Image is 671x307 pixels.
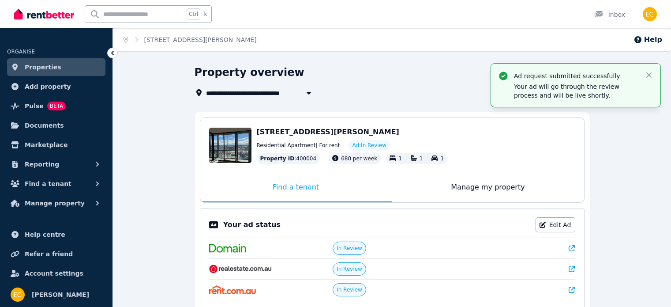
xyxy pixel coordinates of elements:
img: RealEstate.com.au [209,265,272,273]
button: Help [634,34,662,45]
span: 1 [440,155,444,162]
span: Help centre [25,229,65,240]
a: Refer a friend [7,245,105,263]
span: Properties [25,62,61,72]
button: Manage property [7,194,105,212]
span: Reporting [25,159,59,170]
span: [STREET_ADDRESS][PERSON_NAME] [257,128,399,136]
button: Find a tenant [7,175,105,193]
a: PulseBETA [7,97,105,115]
a: Edit Ad [536,217,575,232]
span: Find a tenant [25,178,71,189]
img: Rent.com.au [209,285,256,294]
span: Residential Apartment | For rent [257,142,340,149]
button: Reporting [7,155,105,173]
span: In Review [337,245,362,252]
div: Find a tenant [200,173,392,202]
span: Refer a friend [25,249,73,259]
h1: Property overview [195,65,304,80]
span: Pulse [25,101,44,111]
span: ORGANISE [7,49,35,55]
span: In Review [337,265,362,273]
span: Ctrl [187,8,200,20]
nav: Breadcrumb [113,28,267,51]
span: In Review [337,286,362,293]
img: Domain.com.au [209,244,246,253]
span: Marketplace [25,140,67,150]
span: Documents [25,120,64,131]
div: Manage my property [392,173,584,202]
span: BETA [47,102,66,110]
a: Account settings [7,265,105,282]
img: Eva Chang [643,7,657,21]
iframe: Intercom live chat [641,277,662,298]
span: Manage property [25,198,85,208]
a: Properties [7,58,105,76]
span: 1 [420,155,423,162]
span: k [204,11,207,18]
span: Property ID [260,155,295,162]
div: Inbox [594,10,625,19]
a: [STREET_ADDRESS][PERSON_NAME] [144,36,257,43]
a: Add property [7,78,105,95]
span: [PERSON_NAME] [32,289,89,300]
a: Help centre [7,226,105,243]
span: 680 per week [341,155,377,162]
p: Your ad status [223,220,281,230]
p: Ad request submitted successfully [514,72,637,80]
img: Eva Chang [11,288,25,302]
a: Marketplace [7,136,105,154]
img: RentBetter [14,8,74,21]
span: Ad: In Review [352,142,386,149]
span: 1 [398,155,402,162]
span: Account settings [25,268,83,279]
div: : 400004 [257,153,320,164]
p: Your ad will go through the review process and will be live shortly. [514,82,637,100]
span: Add property [25,81,71,92]
a: Documents [7,117,105,134]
